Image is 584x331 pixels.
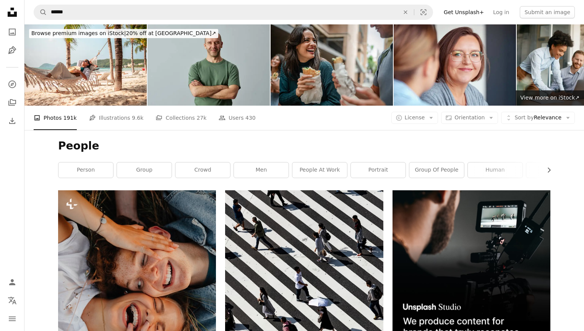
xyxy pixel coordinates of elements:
[24,24,147,106] img: Relaxed Hispanic Woman Enjoying Beachside Hammock
[89,106,144,130] a: Illustrations 9.6k
[31,30,126,36] span: Browse premium images on iStock |
[292,162,347,178] a: people at work
[391,112,438,124] button: License
[468,162,522,178] a: human
[514,114,534,121] span: Sort by
[132,114,143,122] span: 9.6k
[58,162,113,178] a: person
[58,305,216,312] a: A top view of young couple on a walk in nature in countryside, lying in grass laughing.
[514,114,561,122] span: Relevance
[405,114,425,121] span: License
[5,43,20,58] a: Illustrations
[245,114,256,122] span: 430
[414,5,433,19] button: Visual search
[409,162,464,178] a: group of people
[34,5,47,19] button: Search Unsplash
[441,112,498,124] button: Orientation
[439,6,488,18] a: Get Unsplash+
[148,24,270,106] img: Bald man smiling at camera standing with arms crossed
[520,6,575,18] button: Submit an image
[175,162,230,178] a: crowd
[501,112,575,124] button: Sort byRelevance
[271,24,393,106] img: Youth enjoy tasty street food while laughing and socializing in the vibrant streets of Sydney, Au...
[5,311,20,326] button: Menu
[31,30,216,36] span: 20% off at [GEOGRAPHIC_DATA] ↗
[58,139,550,153] h1: People
[397,5,414,19] button: Clear
[156,106,206,130] a: Collections 27k
[488,6,514,18] a: Log in
[5,293,20,308] button: Language
[196,114,206,122] span: 27k
[234,162,289,178] a: men
[117,162,172,178] a: group
[394,24,516,106] img: Portrait of mature businesswoman
[454,114,485,121] span: Orientation
[526,162,581,178] a: friends
[542,162,550,178] button: scroll list to the right
[516,90,584,106] a: View more on iStock↗
[351,162,406,178] a: portrait
[520,95,579,101] span: View more on iStock ↗
[219,106,255,130] a: Users 430
[225,305,383,312] a: peoples walking on pedestrian lane
[34,5,433,20] form: Find visuals sitewide
[5,77,20,92] a: Explore
[5,95,20,110] a: Collections
[24,24,223,43] a: Browse premium images on iStock|20% off at [GEOGRAPHIC_DATA]↗
[5,113,20,129] a: Download History
[5,275,20,290] a: Log in / Sign up
[5,24,20,40] a: Photos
